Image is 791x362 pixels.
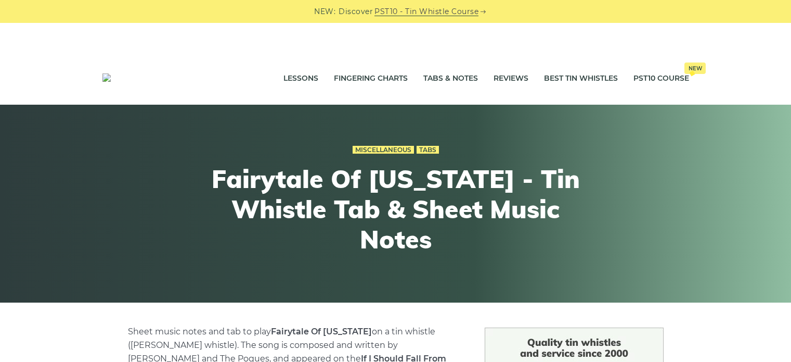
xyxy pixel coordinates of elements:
[283,66,318,92] a: Lessons
[494,66,528,92] a: Reviews
[334,66,408,92] a: Fingering Charts
[417,146,439,154] a: Tabs
[633,66,689,92] a: PST10 CourseNew
[204,164,587,254] h1: Fairytale Of [US_STATE] - Tin Whistle Tab & Sheet Music Notes
[544,66,618,92] a: Best Tin Whistles
[353,146,414,154] a: Miscellaneous
[684,63,706,74] span: New
[423,66,478,92] a: Tabs & Notes
[102,73,111,82] img: LearnTinWhistle.com
[271,327,372,336] strong: Fairytale Of [US_STATE]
